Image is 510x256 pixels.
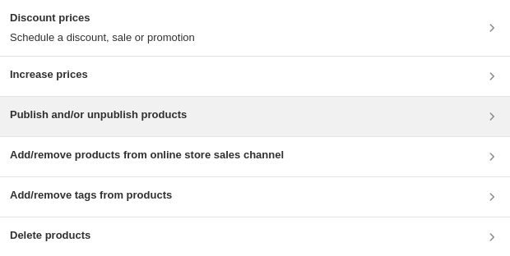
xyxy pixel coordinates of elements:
[10,10,195,26] h3: Discount prices
[10,147,284,163] h3: Add/remove products from online store sales channel
[10,107,187,123] h3: Publish and/or unpublish products
[10,227,90,244] h3: Delete products
[10,30,195,46] p: Schedule a discount, sale or promotion
[10,66,88,83] h3: Increase prices
[10,187,172,203] h3: Add/remove tags from products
